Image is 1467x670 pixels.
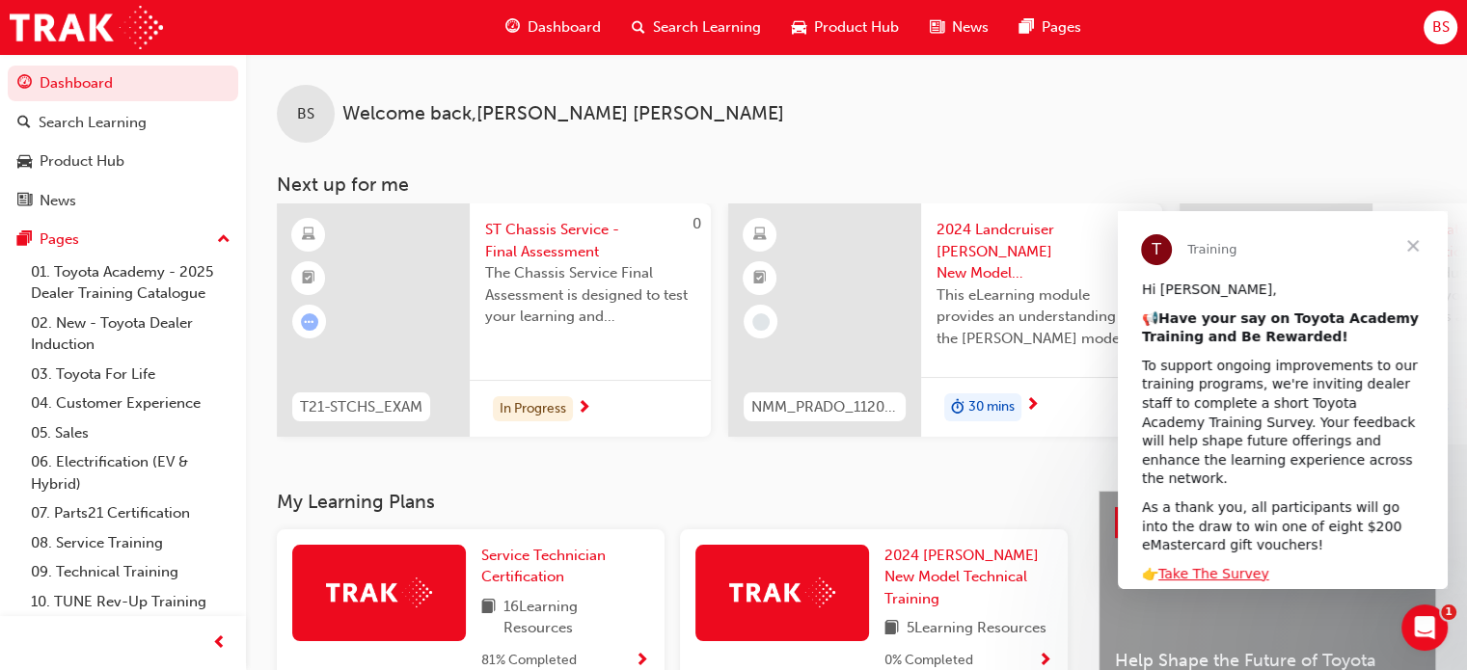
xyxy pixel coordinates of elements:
[8,66,238,101] a: Dashboard
[302,223,315,248] span: learningResourceType_ELEARNING-icon
[23,360,238,389] a: 03. Toyota For Life
[490,8,616,47] a: guage-iconDashboard
[277,203,711,437] a: 0T21-STCHS_EXAMST Chassis Service - Final AssessmentThe Chassis Service Final Assessment is desig...
[17,231,32,249] span: pages-icon
[753,266,767,291] span: booktick-icon
[528,16,601,39] span: Dashboard
[914,8,1004,47] a: news-iconNews
[937,284,1147,350] span: This eLearning module provides an understanding of the [PERSON_NAME] model line-up and its Katash...
[302,266,315,291] span: booktick-icon
[17,153,32,171] span: car-icon
[326,577,432,607] img: Trak
[729,577,835,607] img: Trak
[485,219,695,262] span: ST Chassis Service - Final Assessment
[23,557,238,587] a: 09. Technical Training
[40,190,76,212] div: News
[23,498,238,528] a: 07. Parts21 Certification
[1424,11,1457,44] button: BS
[297,103,314,125] span: BS
[1019,15,1034,40] span: pages-icon
[1118,211,1448,589] iframe: Intercom live chat message
[968,396,1015,418] span: 30 mins
[884,617,899,641] span: book-icon
[1441,604,1456,620] span: 1
[1038,653,1052,670] span: Show Progress
[693,215,701,232] span: 0
[1115,507,1420,538] a: Latest NewsShow all
[23,418,238,448] a: 05. Sales
[937,219,1147,284] span: 2024 Landcruiser [PERSON_NAME] New Model Mechanisms - Model Outline 1
[8,105,238,141] a: Search Learning
[1401,604,1448,651] iframe: Intercom live chat
[212,631,227,656] span: prev-icon
[23,447,238,498] a: 06. Electrification (EV & Hybrid)
[776,8,914,47] a: car-iconProduct Hub
[485,262,695,328] span: The Chassis Service Final Assessment is designed to test your learning and understanding of the m...
[481,596,496,639] span: book-icon
[1025,397,1040,415] span: next-icon
[217,228,231,253] span: up-icon
[751,396,898,418] span: NMM_PRADO_112024_MODULE_1
[635,653,649,670] span: Show Progress
[23,587,238,617] a: 10. TUNE Rev-Up Training
[17,193,32,210] span: news-icon
[8,222,238,257] button: Pages
[301,313,318,331] span: learningRecordVerb_ATTEMPT-icon
[616,8,776,47] a: search-iconSearch Learning
[1042,16,1081,39] span: Pages
[728,203,1162,437] a: NMM_PRADO_112024_MODULE_12024 Landcruiser [PERSON_NAME] New Model Mechanisms - Model Outline 1Thi...
[792,15,806,40] span: car-icon
[577,400,591,417] span: next-icon
[632,15,645,40] span: search-icon
[300,396,422,418] span: T21-STCHS_EXAM
[952,16,989,39] span: News
[930,15,944,40] span: news-icon
[505,15,520,40] span: guage-icon
[8,183,238,219] a: News
[753,223,767,248] span: learningResourceType_ELEARNING-icon
[653,16,761,39] span: Search Learning
[8,62,238,222] button: DashboardSearch LearningProduct HubNews
[17,115,31,132] span: search-icon
[814,16,899,39] span: Product Hub
[752,313,770,331] span: learningRecordVerb_NONE-icon
[481,547,606,586] span: Service Technician Certification
[39,112,147,134] div: Search Learning
[1004,8,1097,47] a: pages-iconPages
[17,75,32,93] span: guage-icon
[277,491,1068,513] h3: My Learning Plans
[481,545,649,588] a: Service Technician Certification
[503,596,649,639] span: 16 Learning Resources
[884,547,1039,607] span: 2024 [PERSON_NAME] New Model Technical Training
[907,617,1046,641] span: 5 Learning Resources
[23,389,238,418] a: 04. Customer Experience
[884,545,1052,610] a: 2024 [PERSON_NAME] New Model Technical Training
[40,228,79,251] div: Pages
[246,174,1467,196] h3: Next up for me
[493,396,573,422] div: In Progress
[23,528,238,558] a: 08. Service Training
[951,395,964,420] span: duration-icon
[8,144,238,179] a: Product Hub
[1431,16,1449,39] span: BS
[23,308,238,360] a: 02. New - Toyota Dealer Induction
[10,6,163,49] img: Trak
[23,257,238,308] a: 01. Toyota Academy - 2025 Dealer Training Catalogue
[40,150,124,173] div: Product Hub
[342,103,784,125] span: Welcome back , [PERSON_NAME] [PERSON_NAME]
